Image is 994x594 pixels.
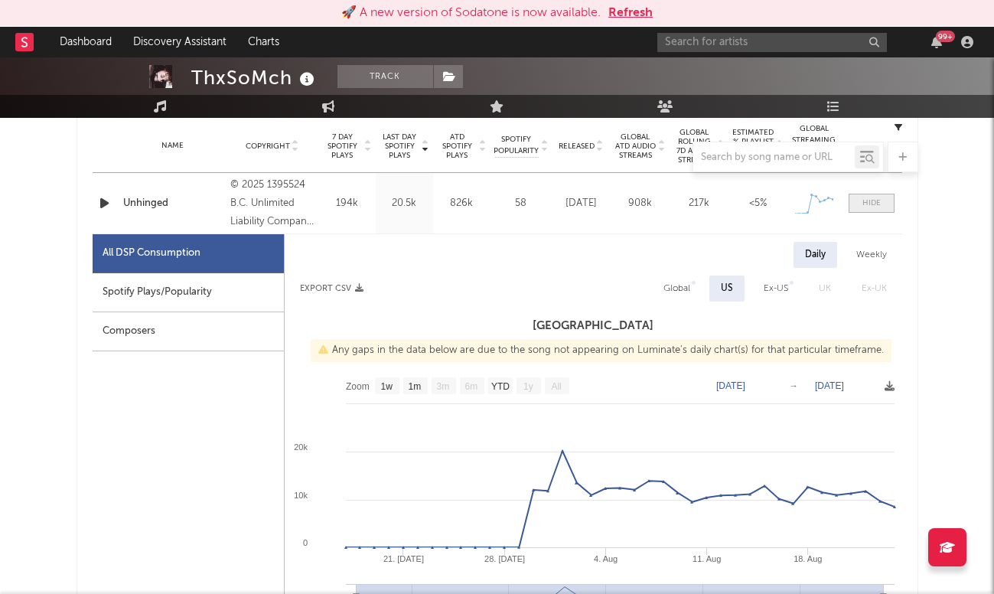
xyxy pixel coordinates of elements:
[341,4,601,22] div: 🚀 A new version of Sodatone is now available.
[716,380,745,391] text: [DATE]
[302,538,307,547] text: 0
[380,196,429,211] div: 20.5k
[122,27,237,57] a: Discovery Assistant
[494,134,539,157] span: Spotify Popularity
[556,196,607,211] div: [DATE]
[494,196,548,211] div: 58
[484,554,525,563] text: 28. [DATE]
[732,128,774,165] span: Estimated % Playlist Streams Last Day
[436,381,449,392] text: 3m
[230,176,314,231] div: © 2025 1395524 B.C. Unlimited Liability Company, under exclusive license to Atlantic Recording Co...
[408,381,421,392] text: 1m
[93,234,284,273] div: All DSP Consumption
[437,132,477,160] span: ATD Spotify Plays
[732,196,784,211] div: <5%
[608,4,653,22] button: Refresh
[594,554,618,563] text: 4. Aug
[380,381,393,392] text: 1w
[764,279,788,298] div: Ex-US
[551,381,561,392] text: All
[123,140,223,152] div: Name
[337,65,433,88] button: Track
[93,273,284,312] div: Spotify Plays/Popularity
[789,380,798,391] text: →
[673,128,715,165] span: Global Rolling 7D Audio Streams
[693,152,855,164] input: Search by song name or URL
[657,33,887,52] input: Search for artists
[464,381,477,392] text: 6m
[936,31,955,42] div: 99 +
[794,242,837,268] div: Daily
[311,339,891,362] div: Any gaps in the data below are due to the song not appearing on Luminate's daily chart(s) for tha...
[845,242,898,268] div: Weekly
[103,244,200,263] div: All DSP Consumption
[673,196,725,211] div: 217k
[794,554,822,563] text: 18. Aug
[49,27,122,57] a: Dashboard
[294,491,308,500] text: 10k
[614,132,657,160] span: Global ATD Audio Streams
[721,279,733,298] div: US
[931,36,942,48] button: 99+
[123,196,223,211] a: Unhinged
[300,284,363,293] button: Export CSV
[322,196,372,211] div: 194k
[294,442,308,452] text: 20k
[380,132,420,160] span: Last Day Spotify Plays
[93,312,284,351] div: Composers
[191,65,318,90] div: ThxSoMch
[285,317,902,335] h3: [GEOGRAPHIC_DATA]
[346,381,370,392] text: Zoom
[322,132,363,160] span: 7 Day Spotify Plays
[523,381,533,392] text: 1y
[237,27,290,57] a: Charts
[791,123,837,169] div: Global Streaming Trend (Last 60D)
[663,279,690,298] div: Global
[815,380,844,391] text: [DATE]
[693,554,721,563] text: 11. Aug
[490,381,509,392] text: YTD
[437,196,487,211] div: 826k
[614,196,666,211] div: 908k
[383,554,423,563] text: 21. [DATE]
